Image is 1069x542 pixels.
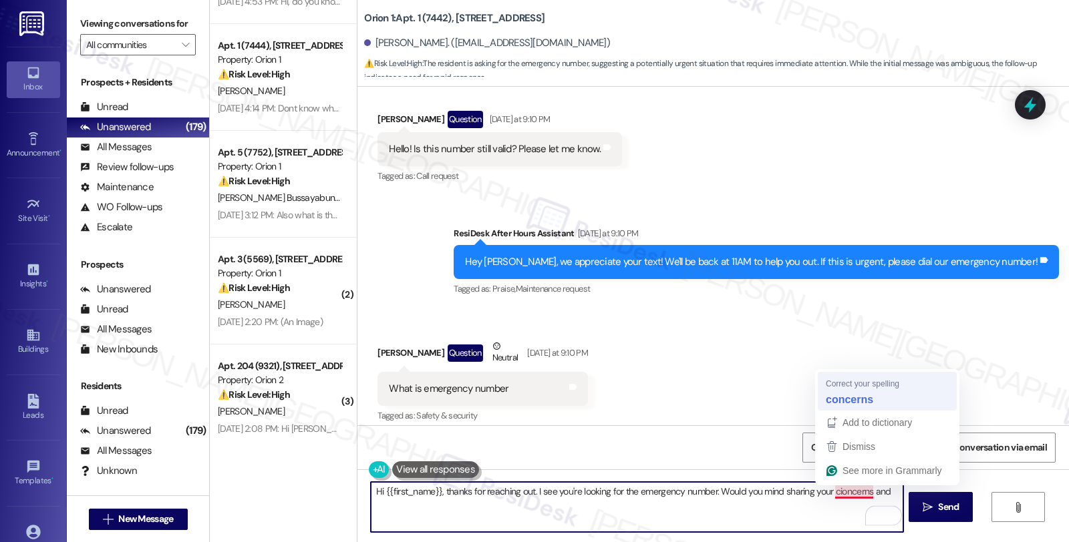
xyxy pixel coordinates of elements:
[492,283,515,294] span: Praise ,
[80,180,154,194] div: Maintenance
[218,266,341,280] div: Property: Orion 1
[364,58,422,69] strong: ⚠️ Risk Level: High
[80,464,137,478] div: Unknown
[19,11,47,36] img: ResiDesk Logo
[389,142,601,156] div: Hello! Is this number still valid? Please let me know.
[218,388,290,400] strong: ⚠️ Risk Level: High
[465,255,1038,269] div: Hey [PERSON_NAME], we appreciate your text! We'll be back at 11AM to help you out. If this is urg...
[80,120,151,134] div: Unanswered
[7,258,60,294] a: Insights •
[182,421,209,441] div: (179)
[67,379,209,393] div: Residents
[448,111,483,127] div: Question
[1013,502,1023,513] i: 
[218,53,341,67] div: Property: Orion 1
[218,359,341,373] div: Apt. 204 (9321), [STREET_ADDRESS]
[218,85,285,97] span: [PERSON_NAME]
[103,514,113,525] i: 
[377,339,588,372] div: [PERSON_NAME]
[364,11,545,25] b: Orion 1: Apt. 1 (7442), [STREET_ADDRESS]
[80,302,128,316] div: Unread
[218,405,285,417] span: [PERSON_NAME]
[218,373,341,387] div: Property: Orion 2
[51,474,53,483] span: •
[218,423,735,435] div: [DATE] 2:08 PM: Hi [PERSON_NAME], please get back to [GEOGRAPHIC_DATA] regarding [STREET_ADDRESS]...
[218,209,556,221] div: [DATE] 3:12 PM: Also what is the community fee added to our account everything month
[7,455,60,491] a: Templates •
[7,390,60,426] a: Leads
[67,258,209,272] div: Prospects
[218,146,341,160] div: Apt. 5 (7752), [STREET_ADDRESS]
[80,200,162,214] div: WO Follow-ups
[486,112,551,126] div: [DATE] at 9:10 PM
[7,193,60,229] a: Site Visit •
[86,34,174,55] input: All communities
[218,282,290,294] strong: ⚠️ Risk Level: High
[80,220,132,234] div: Escalate
[811,441,903,455] span: Get Conversation Link
[182,39,189,50] i: 
[218,298,285,310] span: [PERSON_NAME]
[923,502,933,513] i: 
[67,75,209,89] div: Prospects + Residents
[575,226,639,240] div: [DATE] at 9:10 PM
[454,279,1059,298] div: Tagged as:
[80,444,152,458] div: All Messages
[218,252,341,266] div: Apt. 3 (5569), [STREET_ADDRESS]
[218,316,323,328] div: [DATE] 2:20 PM: (An Image)
[89,509,188,530] button: New Message
[80,322,152,336] div: All Messages
[80,13,196,34] label: Viewing conversations for
[416,410,477,421] span: Safety & security
[218,160,341,174] div: Property: Orion 1
[516,283,591,294] span: Maintenance request
[802,433,912,463] button: Get Conversation Link
[919,433,1056,463] button: Share Conversation via email
[59,146,61,156] span: •
[377,111,622,132] div: [PERSON_NAME]
[389,382,508,396] div: What is emergency number
[377,166,622,186] div: Tagged as:
[48,212,50,221] span: •
[80,140,152,154] div: All Messages
[218,192,352,204] span: [PERSON_NAME] Bussayabuntoon
[454,226,1059,245] div: ResiDesk After Hours Assistant
[218,68,290,80] strong: ⚠️ Risk Level: High
[218,175,290,187] strong: ⚠️ Risk Level: High
[371,482,903,532] textarea: To enrich screen reader interactions, please activate Accessibility in Grammarly extension settings
[46,277,48,286] span: •
[118,512,173,526] span: New Message
[80,342,158,356] div: New Inbounds
[928,441,1047,455] span: Share Conversation via email
[448,344,483,361] div: Question
[490,339,520,367] div: Neutral
[524,346,588,360] div: [DATE] at 9:10 PM
[80,424,151,438] div: Unanswered
[364,36,610,50] div: [PERSON_NAME]. ([EMAIL_ADDRESS][DOMAIN_NAME])
[80,160,174,174] div: Review follow-ups
[909,492,973,522] button: Send
[80,100,128,114] div: Unread
[416,170,458,182] span: Call request
[7,324,60,360] a: Buildings
[80,282,151,296] div: Unanswered
[218,39,341,53] div: Apt. 1 (7444), [STREET_ADDRESS]
[938,500,959,514] span: Send
[377,406,588,425] div: Tagged as:
[7,61,60,97] a: Inbox
[182,117,209,138] div: (179)
[364,57,1069,85] span: : The resident is asking for the emergency number, suggesting a potentially urgent situation that...
[80,404,128,418] div: Unread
